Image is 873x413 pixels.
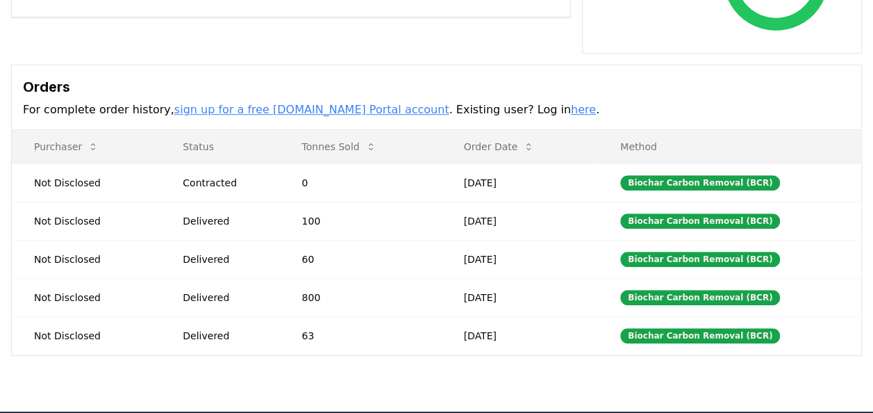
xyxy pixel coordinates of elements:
div: Biochar Carbon Removal (BCR) [620,252,780,267]
div: Biochar Carbon Removal (BCR) [620,213,780,229]
td: [DATE] [441,240,598,278]
td: 60 [279,240,441,278]
td: Not Disclosed [12,240,160,278]
p: Method [609,140,850,154]
td: [DATE] [441,163,598,202]
td: Not Disclosed [12,202,160,240]
td: [DATE] [441,316,598,355]
button: Tonnes Sold [290,133,387,161]
td: 800 [279,278,441,316]
div: Delivered [183,291,268,305]
h3: Orders [23,76,850,97]
div: Delivered [183,252,268,266]
div: Biochar Carbon Removal (BCR) [620,328,780,343]
p: For complete order history, . Existing user? Log in . [23,102,850,118]
button: Order Date [452,133,545,161]
a: here [571,103,596,116]
td: 0 [279,163,441,202]
td: 63 [279,316,441,355]
p: Status [172,140,268,154]
div: Contracted [183,176,268,190]
td: 100 [279,202,441,240]
a: sign up for a free [DOMAIN_NAME] Portal account [174,103,449,116]
div: Biochar Carbon Removal (BCR) [620,290,780,305]
td: Not Disclosed [12,163,160,202]
button: Purchaser [23,133,110,161]
td: Not Disclosed [12,316,160,355]
td: Not Disclosed [12,278,160,316]
div: Delivered [183,329,268,343]
td: [DATE] [441,202,598,240]
div: Biochar Carbon Removal (BCR) [620,175,780,191]
td: [DATE] [441,278,598,316]
div: Delivered [183,214,268,228]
